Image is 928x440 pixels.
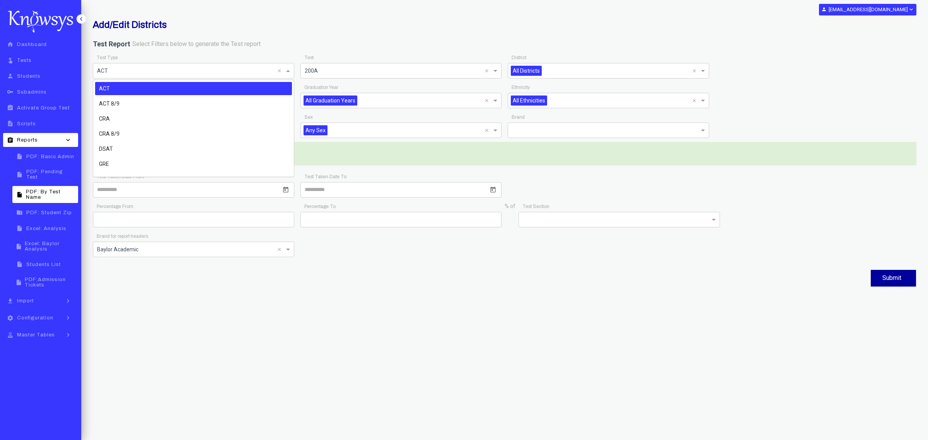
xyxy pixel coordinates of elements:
span: All Graduation Years [304,96,357,106]
i: assignment_turned_in [5,104,15,111]
span: PDF: Basic Admin [26,154,74,159]
h2: Add/Edit Districts [93,19,638,30]
app-required-indication: Brand for report headers [97,234,148,239]
span: GRE [99,161,109,167]
i: settings [5,315,15,321]
i: keyboard_arrow_right [62,297,74,305]
span: CRA 8/9 [99,131,119,137]
i: insert_drive_file [15,225,24,232]
span: Configuration [17,315,53,321]
i: insert_drive_file [15,243,23,250]
label: Select Filters below to generate the Test report [132,40,261,49]
i: insert_drive_file [15,279,23,286]
app-required-indication: District [512,55,526,60]
i: insert_drive_file [15,191,24,198]
span: PDF: Student Zip [26,210,72,215]
i: person [821,7,827,12]
app-required-indication: Test Section [522,204,549,209]
span: Clear all [278,245,284,254]
span: ACT 8/9 [99,101,119,107]
span: Clear all [485,96,491,105]
i: folder_zip [15,209,24,216]
span: CRA [99,116,110,122]
i: file_download [5,298,15,304]
span: Clear all [485,66,491,75]
i: insert_drive_file [15,153,24,160]
span: Master Tables [17,332,55,338]
span: Scripts [17,121,36,126]
button: Submit [871,270,916,287]
span: ACT [99,85,110,92]
span: Clear all [278,66,284,75]
span: Excel: Analysis [26,226,67,231]
b: [EMAIL_ADDRESS][DOMAIN_NAME] [829,7,908,12]
span: Activate Group Test [17,105,70,111]
span: Subadmins [17,89,47,95]
span: Dashboard [17,42,47,47]
i: description [5,120,15,127]
i: keyboard_arrow_right [62,314,74,322]
span: Students List [26,262,61,267]
span: Reports [17,137,38,143]
button: Open calendar [281,185,290,194]
app-required-indication: Sex [304,114,313,120]
i: insert_drive_file [15,261,24,268]
span: Students [17,73,41,79]
span: Clear all [693,66,699,75]
span: PDF: By Test Name [26,189,76,200]
span: PDF: Pending Test [26,169,76,180]
button: Open calendar [488,185,498,194]
span: Excel: Baylor Analysis [25,241,76,252]
app-required-indication: Brand [512,114,525,120]
span: All Districts [511,66,542,76]
app-required-indication: Graduation Year [304,85,338,90]
i: approval [5,332,15,338]
app-required-indication: Percentage From [97,204,133,209]
app-required-indication: Ethnicity [512,85,530,90]
i: keyboard_arrow_right [62,331,74,339]
i: key [5,89,15,95]
i: insert_drive_file [15,171,24,178]
label: % of [505,203,515,210]
i: keyboard_arrow_down [62,136,74,144]
app-required-indication: Test [304,55,314,60]
i: assignment [5,137,15,143]
app-required-indication: Percentage To [304,204,336,209]
span: Any Sex [304,125,328,135]
i: touch_app [5,57,15,63]
app-required-indication: Test Type [97,55,118,60]
app-required-indication: Test Taken Date To [304,174,346,179]
span: All Ethnicities [511,96,547,106]
span: Tests [17,58,32,63]
i: keyboard_arrow_left [77,15,85,23]
span: DSAT [99,146,113,152]
span: Clear all [485,126,491,135]
b: Test Report [93,40,130,48]
span: PDF:Admission Tickets [25,277,76,288]
i: expand_more [908,6,914,13]
span: Import [17,298,34,304]
i: home [5,41,15,48]
i: person [5,73,15,79]
span: Clear all [693,96,699,105]
ng-dropdown-panel: Options list [93,80,294,177]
